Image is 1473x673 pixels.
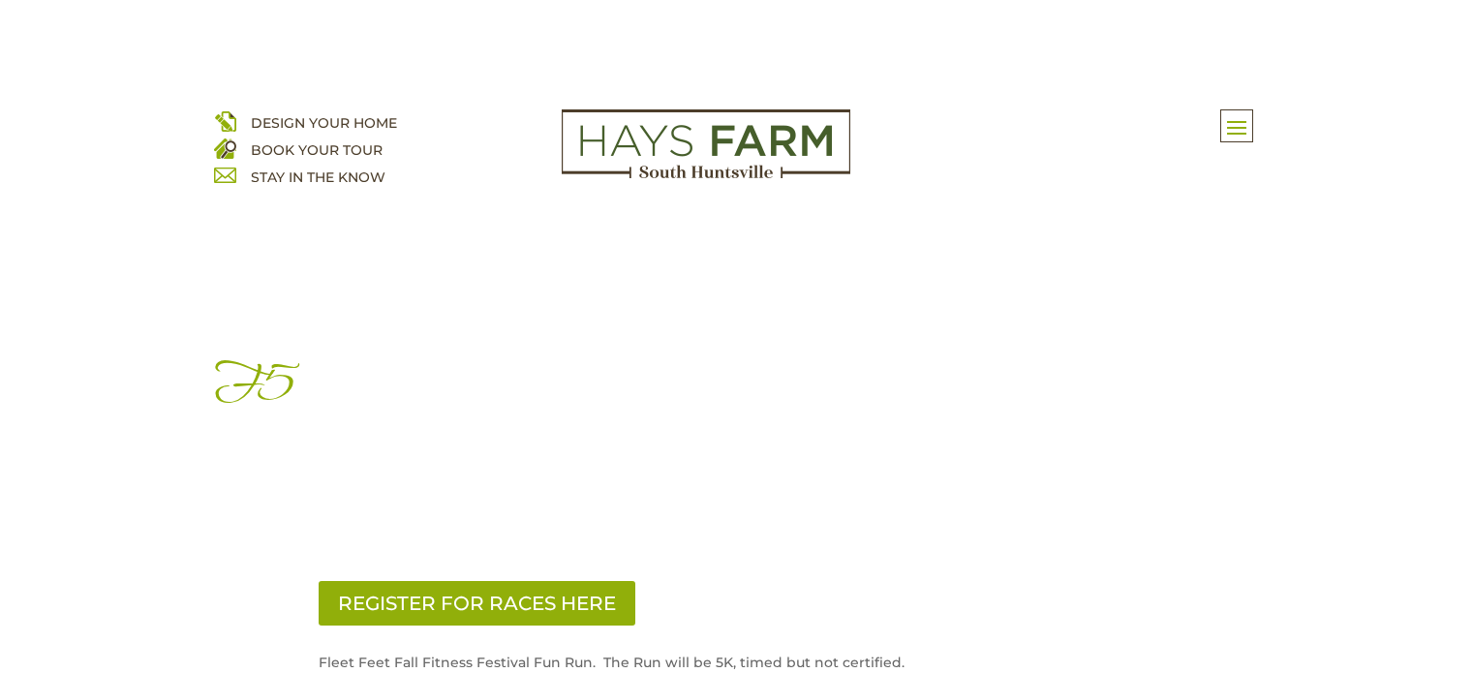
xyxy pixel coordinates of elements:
img: Logo [562,109,850,179]
a: STAY IN THE KNOW [251,168,385,186]
img: book your home tour [214,137,236,159]
h1: F5 [214,357,1260,424]
img: design your home [214,109,236,132]
a: DESIGN YOUR HOME [251,114,397,132]
a: BOOK YOUR TOUR [251,141,383,159]
a: hays farm homes huntsville development [562,166,850,183]
a: REGISTER FOR RACES HERE [319,581,635,626]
